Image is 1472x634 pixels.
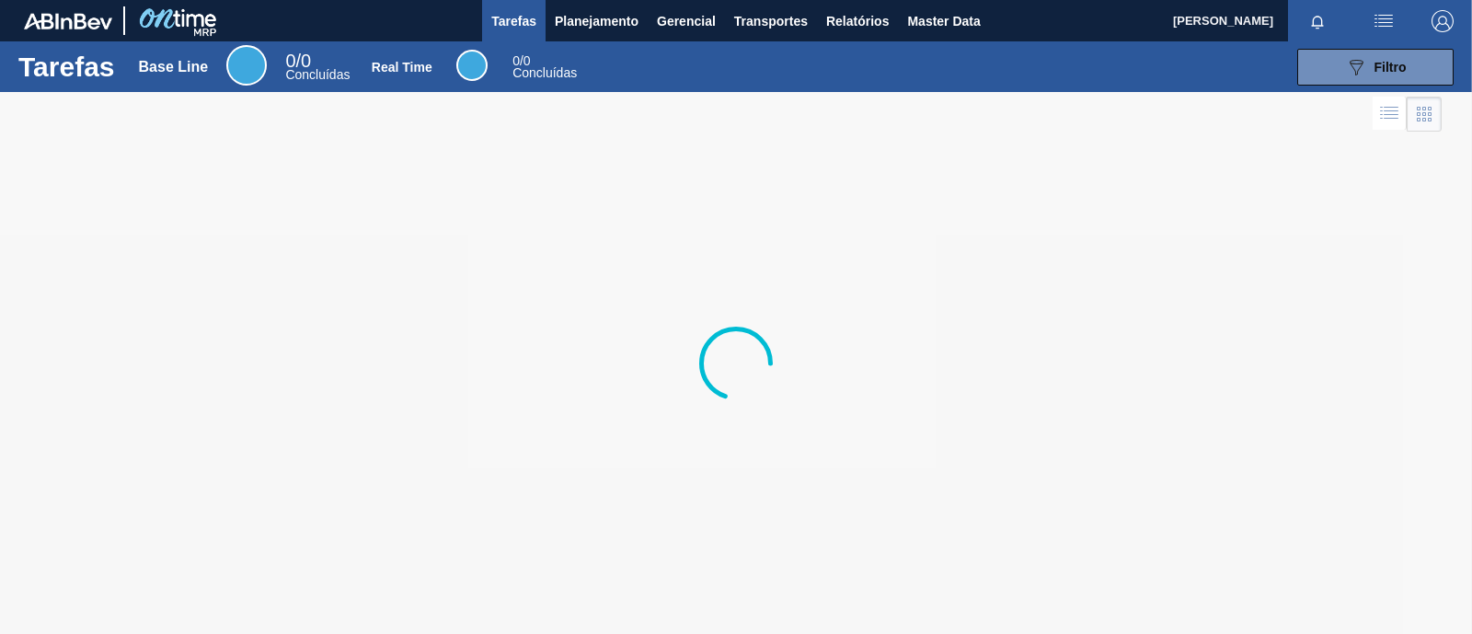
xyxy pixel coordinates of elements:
[491,10,536,32] span: Tarefas
[285,67,350,82] span: Concluídas
[372,60,432,75] div: Real Time
[285,51,295,71] span: 0
[512,53,520,68] span: 0
[907,10,980,32] span: Master Data
[1374,60,1407,75] span: Filtro
[512,55,577,79] div: Real Time
[456,50,488,81] div: Real Time
[226,45,267,86] div: Base Line
[285,53,350,81] div: Base Line
[826,10,889,32] span: Relatórios
[1297,49,1454,86] button: Filtro
[1432,10,1454,32] img: Logout
[512,53,530,68] span: / 0
[1288,8,1347,34] button: Notificações
[24,13,112,29] img: TNhmsLtSVTkK8tSr43FrP2fwEKptu5GPRR3wAAAABJRU5ErkJggg==
[1373,10,1395,32] img: userActions
[512,65,577,80] span: Concluídas
[657,10,716,32] span: Gerencial
[555,10,638,32] span: Planejamento
[139,59,209,75] div: Base Line
[285,51,311,71] span: / 0
[18,56,115,77] h1: Tarefas
[734,10,808,32] span: Transportes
